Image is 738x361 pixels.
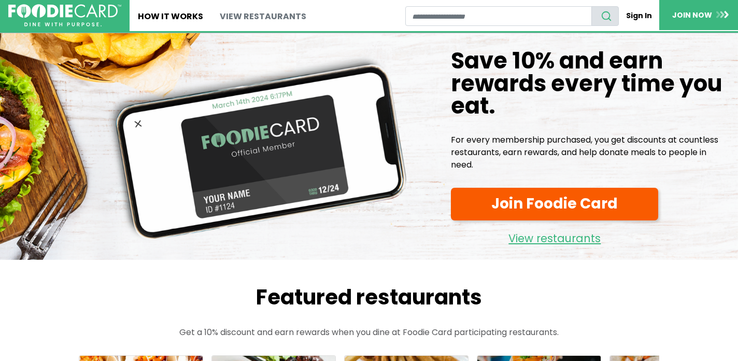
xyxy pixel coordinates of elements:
input: restaurant search [405,6,592,26]
p: For every membership purchased, you get discounts at countless restaurants, earn rewards, and hel... [451,134,730,171]
h2: Featured restaurants [58,285,680,310]
a: Join Foodie Card [451,188,658,220]
a: Sign In [619,6,659,25]
a: View restaurants [451,225,658,247]
img: FoodieCard; Eat, Drink, Save, Donate [8,4,121,27]
h1: Save 10% and earn rewards every time you eat. [451,50,730,117]
button: search [591,6,619,26]
p: Get a 10% discount and earn rewards when you dine at Foodie Card participating restaurants. [58,326,680,339]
